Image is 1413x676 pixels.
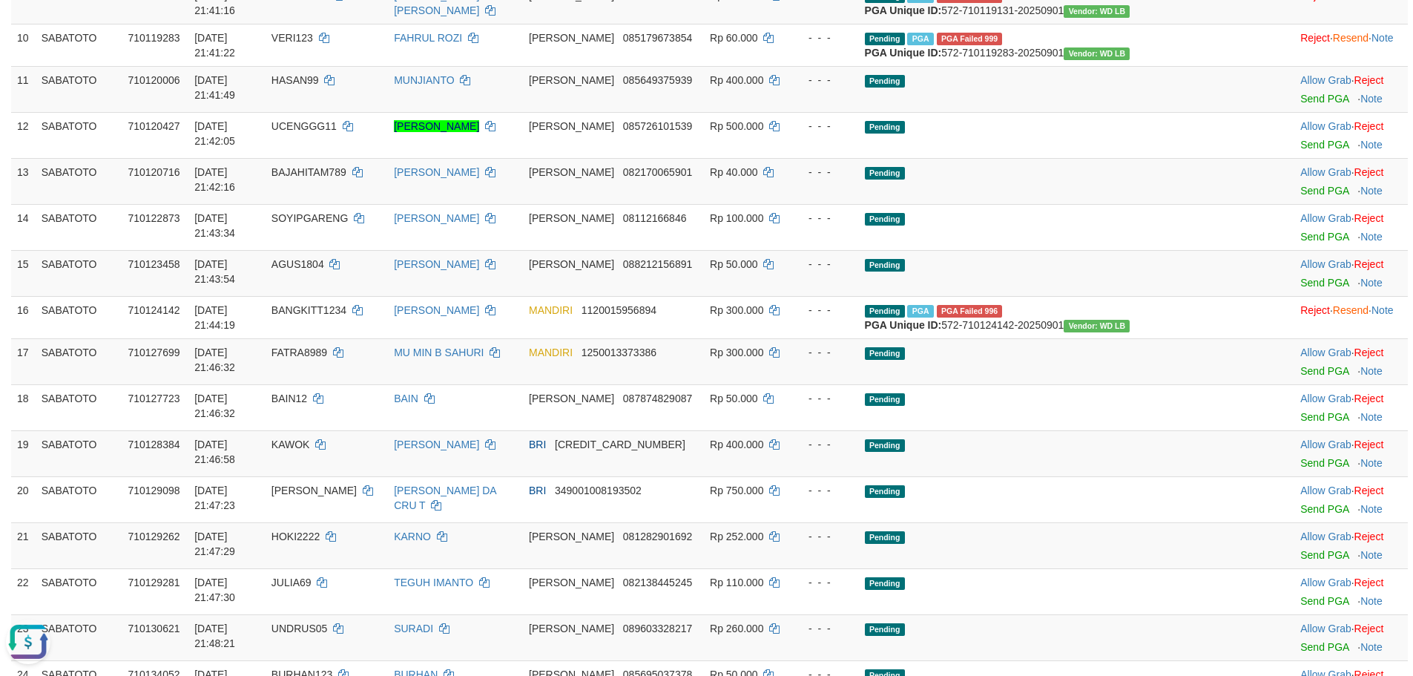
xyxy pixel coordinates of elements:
[271,166,346,178] span: BAJAHITAM789
[794,119,853,134] div: - - -
[128,74,179,86] span: 710120006
[128,347,179,358] span: 710127699
[1354,212,1384,224] a: Reject
[1300,393,1351,404] a: Allow Grab
[623,393,692,404] span: Copy 087874829087 to clipboard
[1300,231,1348,243] a: Send PGA
[1300,577,1351,588] a: Allow Grab
[710,485,763,496] span: Rp 750.000
[128,623,179,634] span: 710130621
[710,32,758,44] span: Rp 60.000
[529,485,546,496] span: BRI
[1300,641,1348,653] a: Send PGA
[394,212,479,224] a: [PERSON_NAME]
[1300,120,1351,132] a: Allow Grab
[865,305,905,318] span: Pending
[36,522,122,568] td: SABATOTO
[128,485,179,496] span: 710129098
[194,531,235,557] span: [DATE] 21:47:29
[271,623,327,634] span: UNDRUS05
[128,120,179,132] span: 710120427
[529,166,614,178] span: [PERSON_NAME]
[794,391,853,406] div: - - -
[36,568,122,614] td: SABATOTO
[794,165,853,180] div: - - -
[194,485,235,511] span: [DATE] 21:47:23
[1294,338,1408,384] td: ·
[1354,393,1384,404] a: Reject
[710,74,763,86] span: Rp 400.000
[623,531,692,542] span: Copy 081282901692 to clipboard
[710,393,758,404] span: Rp 50.000
[1300,185,1348,197] a: Send PGA
[865,33,905,45] span: Pending
[394,439,479,450] a: [PERSON_NAME]
[1360,641,1383,653] a: Note
[1360,503,1383,515] a: Note
[794,303,853,318] div: - - -
[11,522,36,568] td: 21
[1300,347,1354,358] span: ·
[1354,74,1384,86] a: Reject
[1371,32,1394,44] a: Note
[794,73,853,88] div: - - -
[271,577,312,588] span: JULIA69
[529,393,614,404] span: [PERSON_NAME]
[865,75,905,88] span: Pending
[623,120,692,132] span: Copy 085726101539 to clipboard
[1294,296,1408,338] td: · ·
[1294,66,1408,112] td: ·
[794,621,853,636] div: - - -
[582,304,656,316] span: Copy 1120015956894 to clipboard
[1360,231,1383,243] a: Note
[1300,120,1354,132] span: ·
[710,120,763,132] span: Rp 500.000
[194,212,235,239] span: [DATE] 21:43:34
[1294,384,1408,430] td: ·
[1300,485,1354,496] span: ·
[394,393,418,404] a: BAIN
[271,74,319,86] span: HASAN99
[1294,522,1408,568] td: ·
[865,393,905,406] span: Pending
[1294,204,1408,250] td: ·
[1354,347,1384,358] a: Reject
[623,258,692,270] span: Copy 088212156891 to clipboard
[529,32,614,44] span: [PERSON_NAME]
[794,575,853,590] div: - - -
[529,74,614,86] span: [PERSON_NAME]
[1354,439,1384,450] a: Reject
[194,623,235,649] span: [DATE] 21:48:21
[623,623,692,634] span: Copy 089603328217 to clipboard
[11,158,36,204] td: 13
[271,347,327,358] span: FATRA8989
[1333,304,1368,316] a: Resend
[128,531,179,542] span: 710129262
[128,212,179,224] span: 710122873
[1064,47,1130,60] span: Vendor URL: https://dashboard.q2checkout.com/secure
[1360,549,1383,561] a: Note
[36,614,122,660] td: SABATOTO
[1360,411,1383,423] a: Note
[36,384,122,430] td: SABATOTO
[529,439,546,450] span: BRI
[394,74,454,86] a: MUNJIANTO
[36,24,122,66] td: SABATOTO
[623,32,692,44] span: Copy 085179673854 to clipboard
[865,319,942,331] b: PGA Unique ID:
[865,167,905,180] span: Pending
[36,250,122,296] td: SABATOTO
[1300,212,1354,224] span: ·
[194,166,235,193] span: [DATE] 21:42:16
[1360,93,1383,105] a: Note
[529,304,573,316] span: MANDIRI
[865,577,905,590] span: Pending
[555,485,642,496] span: Copy 349001008193502 to clipboard
[1300,595,1348,607] a: Send PGA
[194,439,235,465] span: [DATE] 21:46:58
[128,393,179,404] span: 710127723
[555,439,685,450] span: Copy 658801024545531 to clipboard
[1354,258,1384,270] a: Reject
[1360,457,1383,469] a: Note
[623,166,692,178] span: Copy 082170065901 to clipboard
